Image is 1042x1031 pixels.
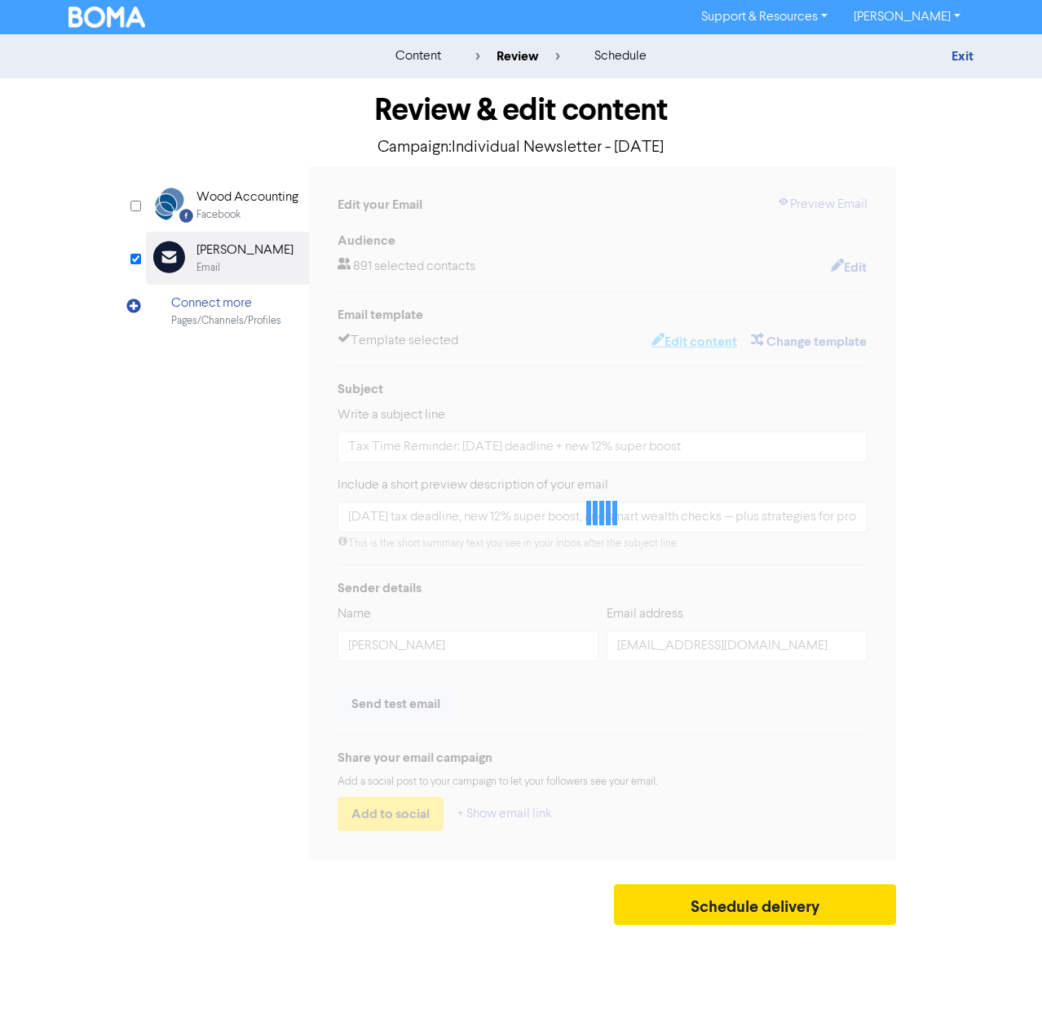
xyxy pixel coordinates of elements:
[196,188,298,207] div: Wood Accounting
[171,294,281,313] div: Connect more
[68,7,145,28] img: BOMA Logo
[614,884,896,925] button: Schedule delivery
[146,135,896,160] p: Campaign: Individual Newsletter - [DATE]
[688,4,841,30] a: Support & Resources
[146,179,309,232] div: Facebook Wood AccountingFacebook
[196,207,241,223] div: Facebook
[594,46,647,66] div: schedule
[146,285,309,338] div: Connect morePages/Channels/Profiles
[196,260,220,276] div: Email
[951,48,974,64] a: Exit
[475,46,560,66] div: review
[171,313,281,329] div: Pages/Channels/Profiles
[960,953,1042,1031] iframe: Chat Widget
[841,4,974,30] a: [PERSON_NAME]
[395,46,441,66] div: content
[146,91,896,129] h1: Review & edit content
[153,188,186,220] img: Facebook
[146,232,309,285] div: [PERSON_NAME]Email
[196,241,294,260] div: [PERSON_NAME]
